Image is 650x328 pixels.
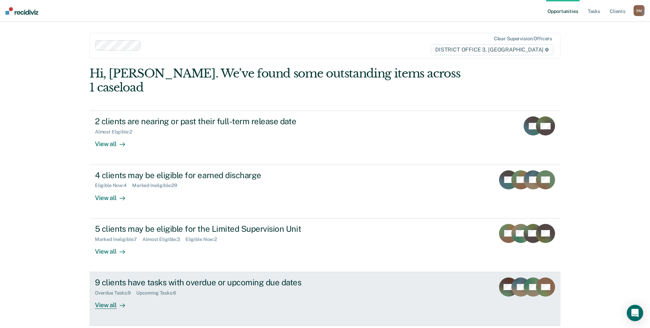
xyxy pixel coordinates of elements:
a: 5 clients may be eligible for the Limited Supervision UnitMarked Ineligible:7Almost Eligible:3Eli... [89,218,561,272]
div: Marked Ineligible : 7 [95,237,142,242]
div: Open Intercom Messenger [627,305,643,321]
div: View all [95,188,133,202]
div: Hi, [PERSON_NAME]. We’ve found some outstanding items across 1 caseload [89,67,466,95]
div: View all [95,135,133,148]
div: B M [634,5,645,16]
span: DISTRICT OFFICE 3, [GEOGRAPHIC_DATA] [431,44,553,55]
button: BM [634,5,645,16]
div: Almost Eligible : 2 [95,129,138,135]
div: View all [95,296,133,309]
div: Almost Eligible : 3 [142,237,185,242]
img: Recidiviz [5,7,38,15]
div: View all [95,242,133,255]
a: 4 clients may be eligible for earned dischargeEligible Now:4Marked Ineligible:29View all [89,165,561,218]
div: Upcoming Tasks : 6 [136,290,182,296]
div: Eligible Now : 4 [95,183,132,188]
div: 4 clients may be eligible for earned discharge [95,170,335,180]
div: Marked Ineligible : 29 [132,183,183,188]
div: 2 clients are nearing or past their full-term release date [95,116,335,126]
a: 2 clients are nearing or past their full-term release dateAlmost Eligible:2View all [89,111,561,165]
div: Eligible Now : 2 [185,237,222,242]
div: Clear supervision officers [494,36,552,42]
div: 9 clients have tasks with overdue or upcoming due dates [95,277,335,287]
div: 5 clients may be eligible for the Limited Supervision Unit [95,224,335,234]
a: 9 clients have tasks with overdue or upcoming due datesOverdue Tasks:9Upcoming Tasks:6View all [89,272,561,326]
div: Overdue Tasks : 9 [95,290,136,296]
